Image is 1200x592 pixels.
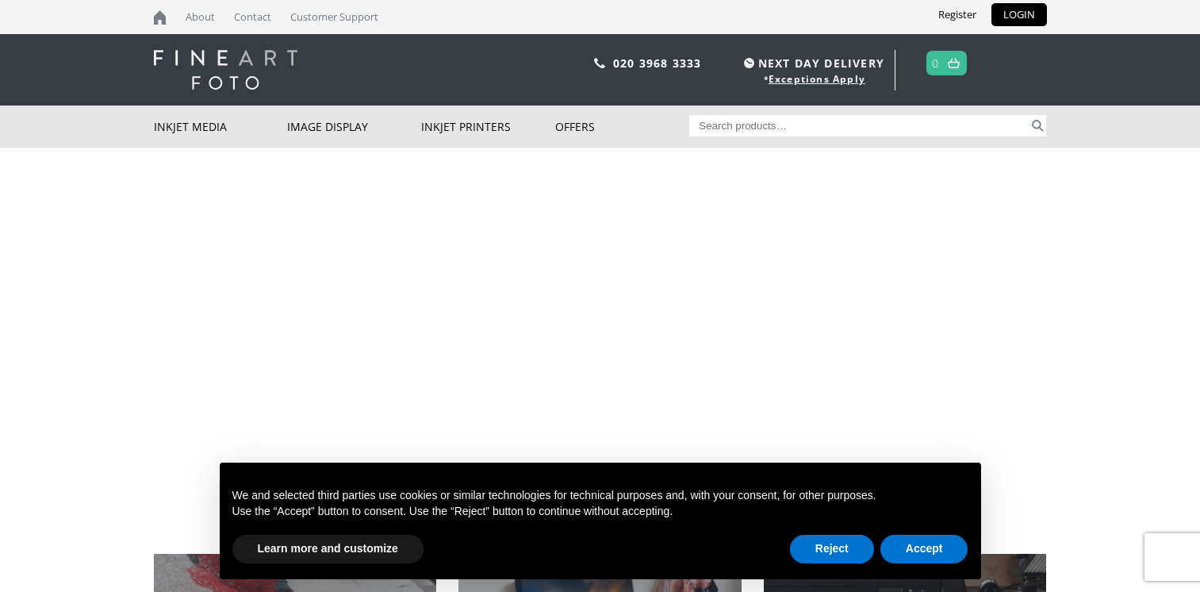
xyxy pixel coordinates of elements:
[207,450,994,592] div: Notice
[932,52,939,75] a: 0
[790,535,874,563] button: Reject
[744,58,754,68] img: time.svg
[154,106,288,148] a: Inkjet Media
[232,504,968,520] p: Use the “Accept” button to consent. Use the “Reject” button to continue without accepting.
[1163,306,1188,332] img: next arrow
[613,56,702,71] a: 020 3968 3333
[926,3,988,26] a: Register
[555,106,689,148] a: Offers
[287,106,421,148] a: Image Display
[740,54,884,72] span: NEXT DAY DELIVERY
[948,58,960,68] img: basket.svg
[12,306,37,332] img: previous arrow
[421,106,555,148] a: Inkjet Printers
[769,72,865,86] a: Exceptions Apply
[991,3,1047,26] a: LOGIN
[232,488,968,504] p: We and selected third parties use cookies or similar technologies for technical purposes and, wit...
[1029,115,1047,136] button: Search
[594,58,605,68] img: phone.svg
[232,535,424,563] button: Learn more and customize
[880,535,968,563] button: Accept
[689,115,1029,136] input: Search products…
[154,50,297,90] img: logo-white.svg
